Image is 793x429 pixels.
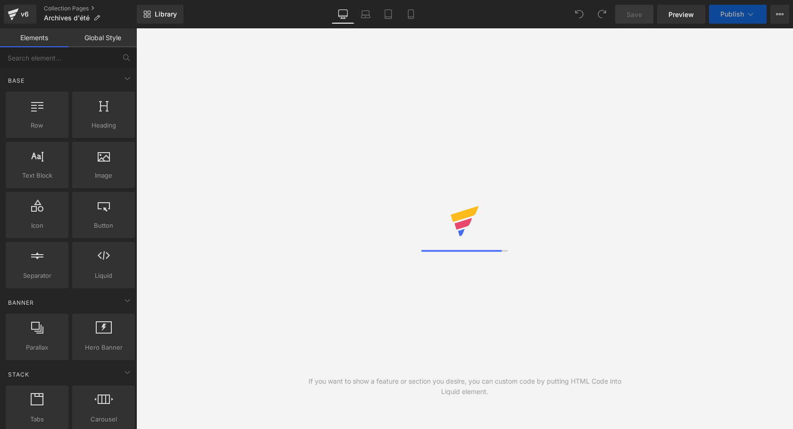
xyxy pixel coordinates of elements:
span: Text Block [8,171,66,180]
span: Save [626,9,642,19]
span: Icon [8,221,66,231]
span: Tabs [8,414,66,424]
span: Banner [7,298,35,307]
a: Mobile [400,5,422,24]
a: Laptop [354,5,377,24]
a: Global Style [68,28,137,47]
a: New Library [137,5,184,24]
div: If you want to show a feature or section you desire, you can custom code by putting HTML Code int... [301,376,629,397]
span: Carousel [75,414,132,424]
span: Heading [75,120,132,130]
span: Preview [668,9,694,19]
div: v6 [19,8,31,20]
span: Stack [7,370,30,379]
span: Hero Banner [75,343,132,352]
button: Undo [570,5,589,24]
span: Image [75,171,132,180]
a: Collection Pages [44,5,137,12]
a: Preview [657,5,705,24]
span: Parallax [8,343,66,352]
span: Base [7,76,25,85]
a: Tablet [377,5,400,24]
span: Separator [8,271,66,281]
a: v6 [4,5,36,24]
span: Button [75,221,132,231]
button: More [770,5,789,24]
span: Row [8,120,66,130]
button: Publish [709,5,767,24]
span: Library [155,10,177,18]
span: Publish [720,10,744,18]
a: Desktop [332,5,354,24]
button: Redo [593,5,611,24]
span: Archives d'été [44,14,90,22]
span: Liquid [75,271,132,281]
